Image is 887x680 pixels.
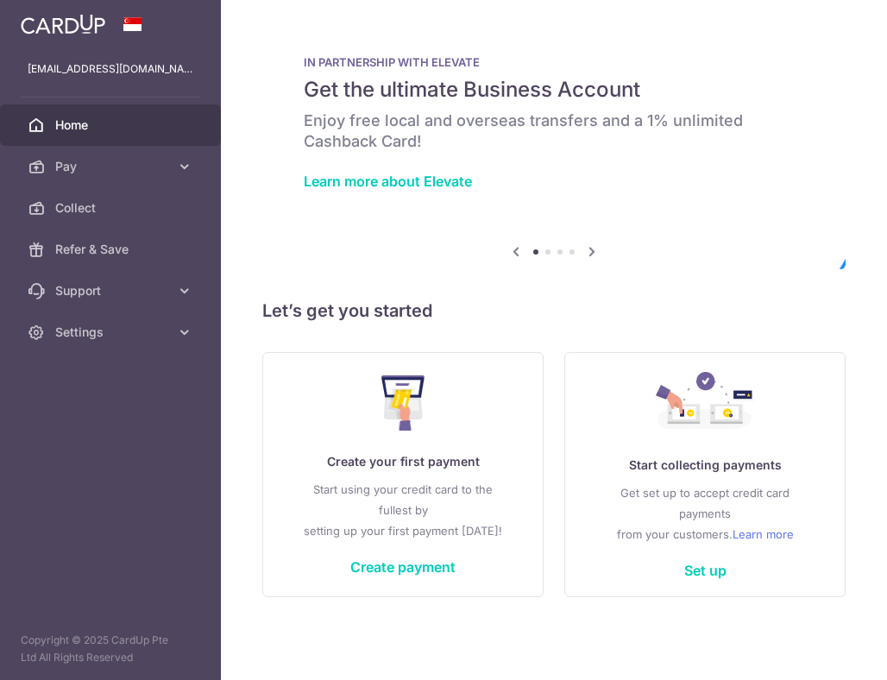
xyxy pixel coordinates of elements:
img: Make Payment [381,375,425,431]
a: Create payment [350,558,456,576]
a: Set up [684,562,727,579]
p: Start collecting payments [600,455,810,475]
img: Renovation banner [262,28,846,269]
p: IN PARTNERSHIP WITH ELEVATE [304,55,804,69]
h5: Get the ultimate Business Account [304,76,804,104]
span: Settings [55,324,169,341]
p: Create your first payment [298,451,508,472]
img: Collect Payment [656,372,754,434]
p: [EMAIL_ADDRESS][DOMAIN_NAME] [28,60,193,78]
span: Refer & Save [55,241,169,258]
img: CardUp [21,14,105,35]
a: Learn more [733,524,794,545]
span: Collect [55,199,169,217]
span: Pay [55,158,169,175]
p: Start using your credit card to the fullest by setting up your first payment [DATE]! [298,479,508,541]
a: Learn more about Elevate [304,173,472,190]
p: Get set up to accept credit card payments from your customers. [600,482,810,545]
span: Support [55,282,169,299]
h6: Enjoy free local and overseas transfers and a 1% unlimited Cashback Card! [304,110,804,152]
h5: Let’s get you started [262,297,846,324]
span: Home [55,116,169,134]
